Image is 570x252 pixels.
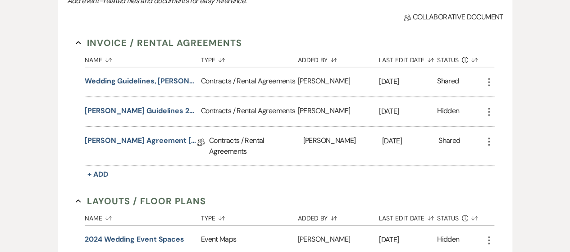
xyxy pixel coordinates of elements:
div: Contracts / Rental Agreements [209,127,303,165]
div: Shared [438,135,460,157]
p: [DATE] [382,135,438,147]
button: [PERSON_NAME] Guidelines 2025 [85,105,197,116]
div: [PERSON_NAME] [298,67,379,96]
p: [DATE] [379,105,437,117]
div: Shared [437,76,459,88]
div: Hidden [437,105,459,118]
a: [PERSON_NAME] Agreement [PERSON_NAME] [DATE] [85,135,197,149]
span: Status [437,57,459,63]
button: Added By [298,50,379,67]
div: Contracts / Rental Agreements [201,97,298,126]
div: Contracts / Rental Agreements [201,67,298,96]
button: Added By [298,208,379,225]
div: Hidden [437,234,459,246]
button: Type [201,208,298,225]
p: [DATE] [379,76,437,87]
button: Last Edit Date [379,50,437,67]
button: Status [437,208,483,225]
button: Status [437,50,483,67]
span: Collaborative document [404,12,503,23]
span: Status [437,215,459,221]
button: + Add [85,168,111,181]
div: [PERSON_NAME] [303,127,382,165]
button: Layouts / Floor Plans [76,194,206,208]
button: Name [85,50,201,67]
button: Wedding Guidelines, [PERSON_NAME] Fall 2023 [85,76,197,87]
button: Last Edit Date [379,208,437,225]
div: [PERSON_NAME] [298,97,379,126]
p: [DATE] [379,234,437,246]
button: Type [201,50,298,67]
button: Invoice / Rental Agreements [76,36,242,50]
button: 2024 Wedding Event Spaces [85,234,184,245]
span: + Add [87,170,108,179]
button: Name [85,208,201,225]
